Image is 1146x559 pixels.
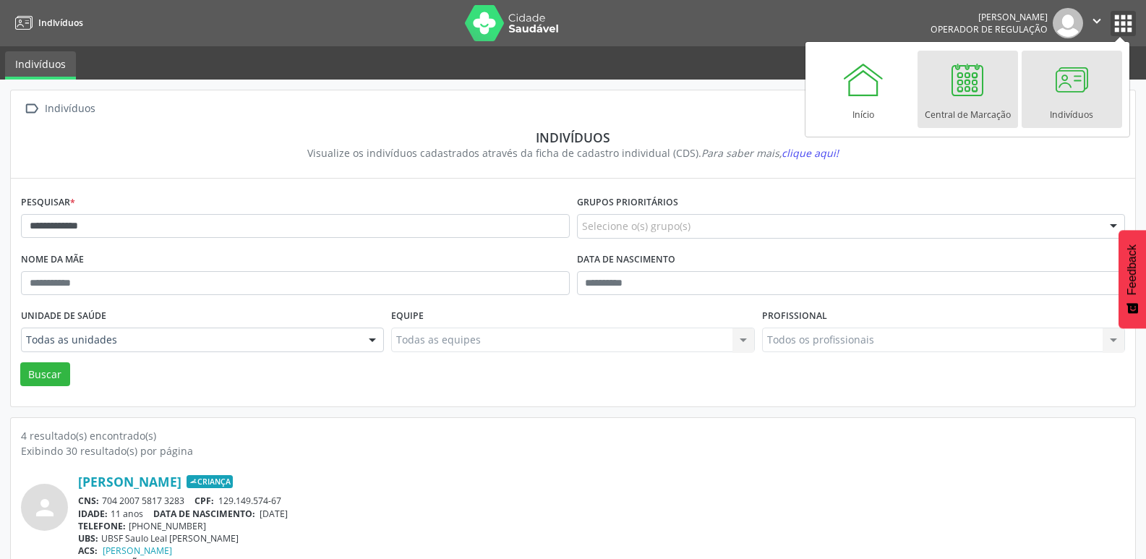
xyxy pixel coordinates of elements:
[153,508,255,520] span: DATA DE NASCIMENTO:
[260,508,288,520] span: [DATE]
[782,146,839,160] span: clique aqui!
[218,495,281,507] span: 129.149.574-67
[1083,8,1111,38] button: 
[20,362,70,387] button: Buscar
[918,51,1018,128] a: Central de Marcação
[1126,244,1139,295] span: Feedback
[10,11,83,35] a: Indivíduos
[762,305,827,328] label: Profissional
[26,333,354,347] span: Todas as unidades
[931,11,1048,23] div: [PERSON_NAME]
[78,532,98,545] span: UBS:
[187,475,233,488] span: Criança
[21,249,84,271] label: Nome da mãe
[31,129,1115,145] div: Indivíduos
[701,146,839,160] i: Para saber mais,
[42,98,98,119] div: Indivíduos
[21,98,98,119] a:  Indivíduos
[21,428,1125,443] div: 4 resultado(s) encontrado(s)
[38,17,83,29] span: Indivíduos
[1053,8,1083,38] img: img
[21,443,1125,458] div: Exibindo 30 resultado(s) por página
[391,305,424,328] label: Equipe
[582,218,690,234] span: Selecione o(s) grupo(s)
[577,249,675,271] label: Data de nascimento
[32,495,58,521] i: person
[103,545,172,557] a: [PERSON_NAME]
[78,545,98,557] span: ACS:
[78,520,1125,532] div: [PHONE_NUMBER]
[931,23,1048,35] span: Operador de regulação
[5,51,76,80] a: Indivíduos
[78,508,1125,520] div: 11 anos
[78,495,99,507] span: CNS:
[78,474,181,490] a: [PERSON_NAME]
[1119,230,1146,328] button: Feedback - Mostrar pesquisa
[78,520,126,532] span: TELEFONE:
[1089,13,1105,29] i: 
[21,98,42,119] i: 
[21,305,106,328] label: Unidade de saúde
[78,508,108,520] span: IDADE:
[31,145,1115,161] div: Visualize os indivíduos cadastrados através da ficha de cadastro individual (CDS).
[1022,51,1122,128] a: Indivíduos
[194,495,214,507] span: CPF:
[577,192,678,214] label: Grupos prioritários
[78,532,1125,545] div: UBSF Saulo Leal [PERSON_NAME]
[78,495,1125,507] div: 704 2007 5817 3283
[21,192,75,214] label: Pesquisar
[1111,11,1136,36] button: apps
[813,51,914,128] a: Início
